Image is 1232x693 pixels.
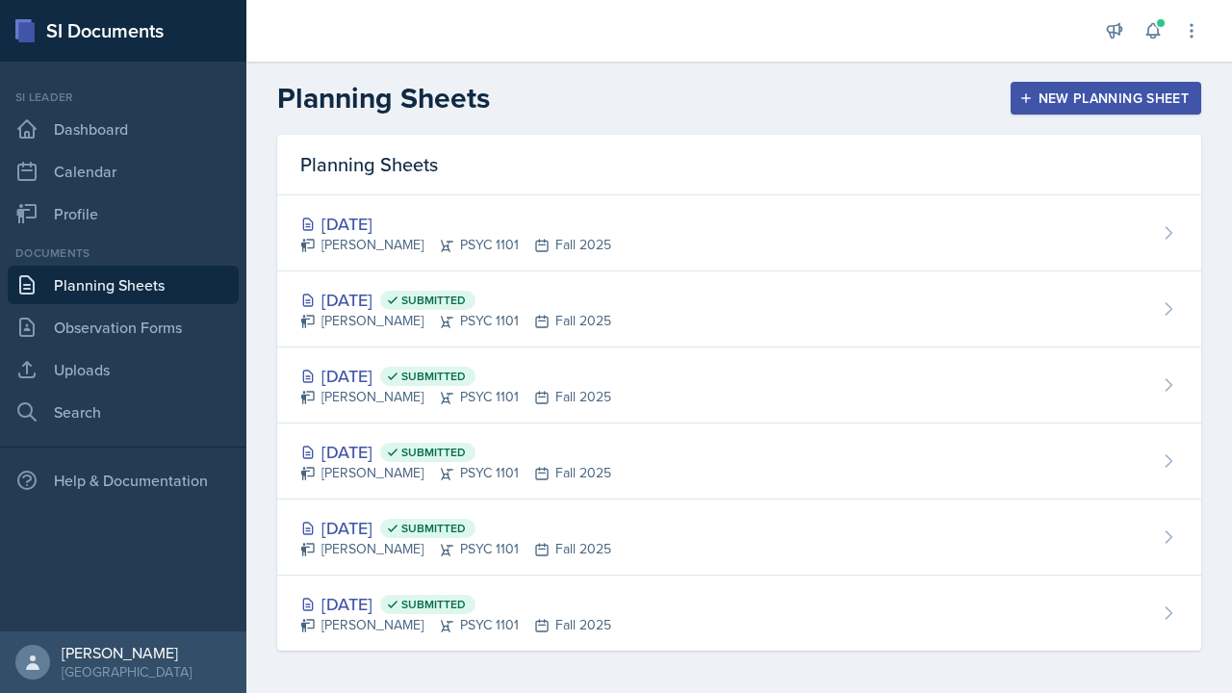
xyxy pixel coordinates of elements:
div: [DATE] [300,439,611,465]
div: [DATE] [300,515,611,541]
div: [DATE] [300,591,611,617]
div: Si leader [8,89,239,106]
div: Documents [8,244,239,262]
a: Dashboard [8,110,239,148]
div: [PERSON_NAME] PSYC 1101 Fall 2025 [300,387,611,407]
div: New Planning Sheet [1023,90,1189,106]
span: Submitted [401,445,466,460]
button: New Planning Sheet [1011,82,1201,115]
a: [DATE] Submitted [PERSON_NAME]PSYC 1101Fall 2025 [277,271,1201,347]
a: [DATE] Submitted [PERSON_NAME]PSYC 1101Fall 2025 [277,347,1201,423]
a: Profile [8,194,239,233]
a: Uploads [8,350,239,389]
a: Search [8,393,239,431]
span: Submitted [401,369,466,384]
div: [PERSON_NAME] PSYC 1101 Fall 2025 [300,615,611,635]
span: Submitted [401,597,466,612]
a: [DATE] Submitted [PERSON_NAME]PSYC 1101Fall 2025 [277,423,1201,500]
div: [GEOGRAPHIC_DATA] [62,662,192,681]
span: Submitted [401,293,466,308]
div: [PERSON_NAME] PSYC 1101 Fall 2025 [300,311,611,331]
h2: Planning Sheets [277,81,490,115]
div: [PERSON_NAME] PSYC 1101 Fall 2025 [300,235,611,255]
div: Help & Documentation [8,461,239,500]
span: Submitted [401,521,466,536]
div: [PERSON_NAME] [62,643,192,662]
div: [DATE] [300,287,611,313]
a: Planning Sheets [8,266,239,304]
div: [DATE] [300,211,611,237]
a: [DATE] Submitted [PERSON_NAME]PSYC 1101Fall 2025 [277,576,1201,651]
div: [DATE] [300,363,611,389]
div: [PERSON_NAME] PSYC 1101 Fall 2025 [300,463,611,483]
a: [DATE] Submitted [PERSON_NAME]PSYC 1101Fall 2025 [277,500,1201,576]
a: Observation Forms [8,308,239,346]
a: [DATE] [PERSON_NAME]PSYC 1101Fall 2025 [277,195,1201,271]
div: [PERSON_NAME] PSYC 1101 Fall 2025 [300,539,611,559]
a: Calendar [8,152,239,191]
div: Planning Sheets [277,135,1201,195]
